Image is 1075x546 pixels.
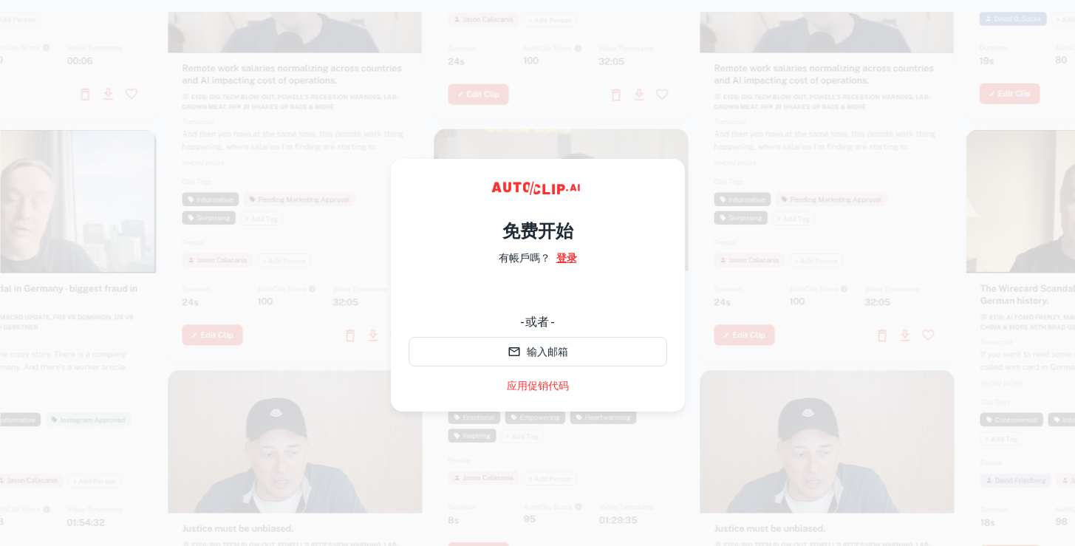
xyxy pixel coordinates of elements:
[401,276,675,309] iframe: 使用 Google 按钮登录
[556,252,577,264] font: 登录
[527,346,568,358] font: 输入邮箱
[502,220,573,241] font: 免费开始
[520,315,555,329] font: - 或者 -
[507,380,569,392] font: 应用促销代码
[409,337,667,366] button: 输入邮箱
[556,250,577,266] a: 登录
[499,252,550,264] font: 有帳戶嗎？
